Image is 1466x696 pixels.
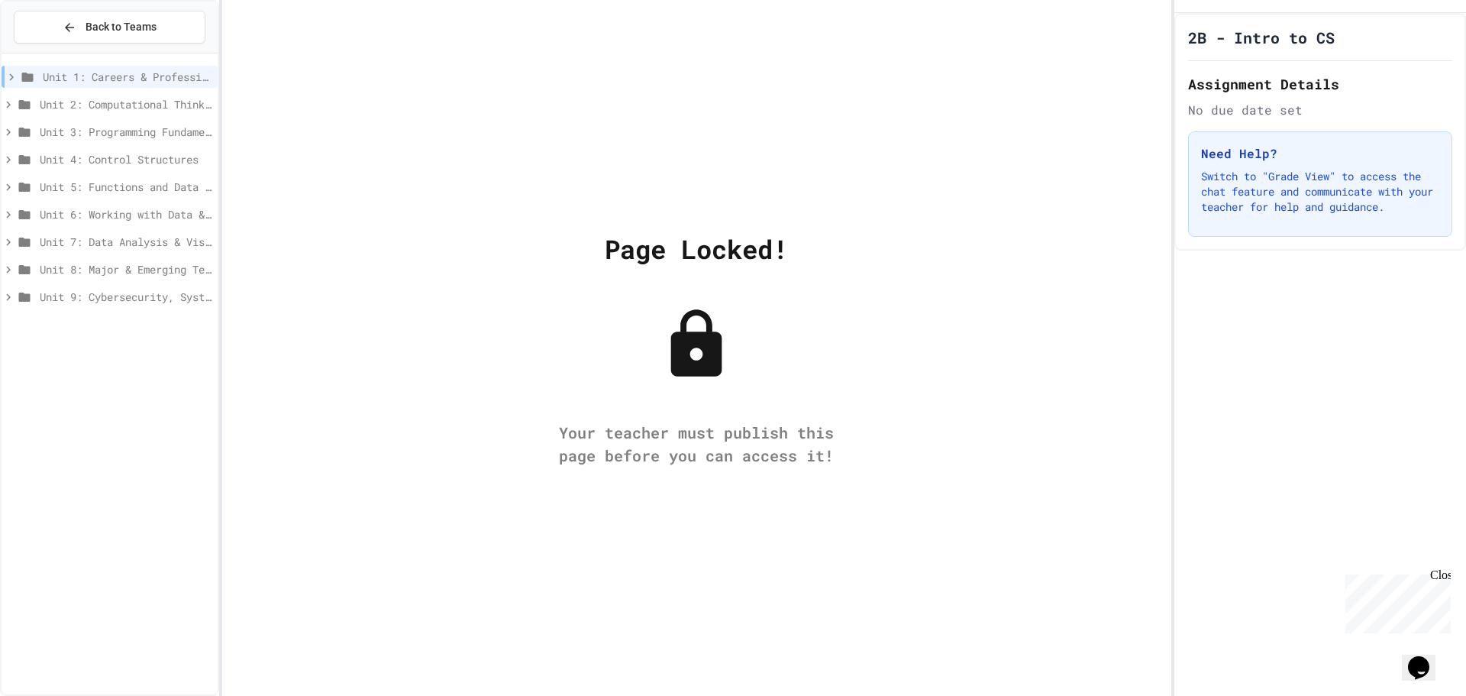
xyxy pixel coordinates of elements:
iframe: chat widget [1339,568,1451,633]
h3: Need Help? [1201,144,1439,163]
span: Unit 3: Programming Fundamentals [40,124,212,140]
span: Unit 5: Functions and Data Structures [40,179,212,195]
button: Back to Teams [14,11,205,44]
iframe: chat widget [1402,635,1451,681]
h2: Assignment Details [1188,73,1452,95]
span: Back to Teams [86,19,157,35]
span: Unit 6: Working with Data & Files [40,206,212,222]
p: Switch to "Grade View" to access the chat feature and communicate with your teacher for help and ... [1201,169,1439,215]
span: Unit 7: Data Analysis & Visualization [40,234,212,250]
span: Unit 4: Control Structures [40,151,212,167]
div: No due date set [1188,101,1452,119]
span: Unit 9: Cybersecurity, Systems & Networking [40,289,212,305]
div: Chat with us now!Close [6,6,105,97]
div: Page Locked! [605,229,788,268]
div: Your teacher must publish this page before you can access it! [544,421,849,467]
span: Unit 1: Careers & Professionalism [43,69,212,85]
h1: 2B - Intro to CS [1188,27,1335,48]
span: Unit 8: Major & Emerging Technologies [40,261,212,277]
span: Unit 2: Computational Thinking & Problem-Solving [40,96,212,112]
